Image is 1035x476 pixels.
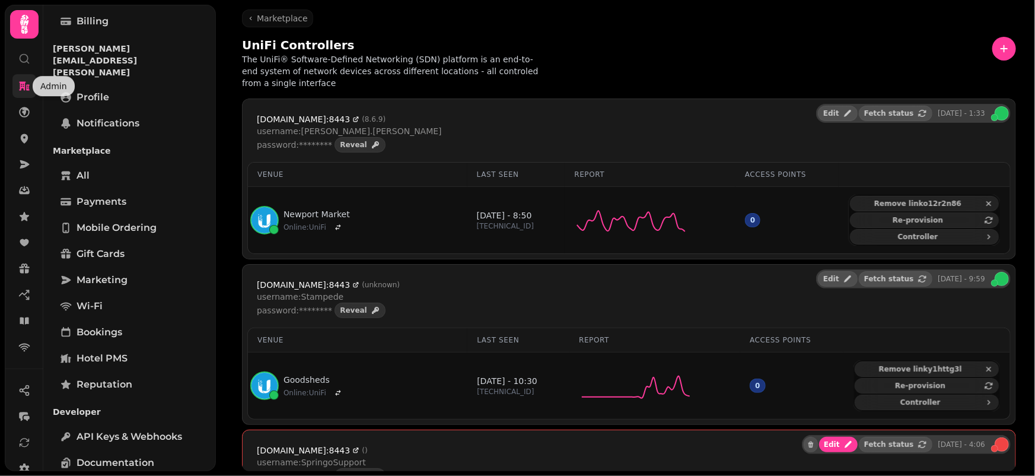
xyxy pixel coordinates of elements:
[335,137,386,153] button: Reveal
[257,170,458,179] div: Venue
[477,375,537,387] p: [DATE] - 10:30
[77,377,132,392] span: Reputation
[860,382,980,389] span: Re-provision
[823,275,839,283] span: Edit
[77,325,122,339] span: Bookings
[77,247,125,261] span: Gift cards
[53,451,206,475] a: Documentation
[860,399,980,406] span: Controller
[284,223,326,232] span: Online : UniFi
[257,445,350,456] span: [DOMAIN_NAME]:8443
[53,347,206,370] a: Hotel PMS
[53,140,206,161] p: Marketplace
[77,299,103,313] span: Wi-Fi
[53,190,206,214] a: Payments
[818,271,858,287] button: Edit
[284,374,345,386] a: Goodsheds
[242,53,546,89] p: The UniFi® Software-Defined Networking (SDN) platform is an end-to-end system of network devices ...
[855,395,999,410] button: Controller
[855,200,980,207] span: Remove link o12r2n86
[257,12,308,24] span: Marketplace
[257,279,400,291] a: [DOMAIN_NAME]:8443(unknown)
[855,233,980,240] span: Controller
[750,335,834,345] div: Access points
[284,208,350,220] a: Newport Market
[77,14,109,28] span: Billing
[819,437,858,452] button: Edit
[823,110,839,117] span: Edit
[53,216,206,240] a: Mobile ordering
[77,90,109,104] span: Profile
[860,366,980,373] span: Remove link y1httg3l
[850,196,999,211] button: Remove linko12r2n86
[77,351,128,366] span: Hotel PMS
[251,206,278,234] img: unifi
[864,110,914,117] span: Fetch status
[53,85,206,109] a: Profile
[53,373,206,396] a: Reputation
[850,229,999,245] button: Controller
[53,425,206,449] a: API keys & webhooks
[335,303,386,318] button: Reveal
[53,112,206,135] a: Notifications
[855,361,999,377] button: Remove linky1httg3l
[864,441,914,448] span: Fetch status
[745,213,760,227] div: 0
[859,437,932,452] button: Fetch status
[257,456,386,468] p: username: SpringoSupport
[864,275,914,283] span: Fetch status
[850,212,999,228] button: Re-provision
[745,170,829,179] div: Access points
[257,445,368,456] a: [DOMAIN_NAME]:8443()
[257,279,350,291] span: [DOMAIN_NAME]:8443
[53,401,206,423] p: Developer
[750,379,765,393] div: 0
[33,76,75,96] div: Admin
[53,9,206,33] a: Billing
[53,268,206,292] a: Marketing
[257,291,386,303] p: username: Stampede
[855,378,999,394] button: Re-provision
[477,210,534,221] p: [DATE] - 8:50
[242,9,313,27] a: Marketplace
[824,441,840,448] span: Edit
[77,169,90,183] span: All
[818,106,858,121] button: Edit
[859,271,932,287] button: Fetch status
[934,274,991,284] p: [DATE] - 9:59
[77,221,157,235] span: Mobile ordering
[340,307,367,314] span: Reveal
[53,320,206,344] a: Bookings
[362,446,367,455] span: ( )
[859,106,932,121] button: Fetch status
[53,294,206,318] a: Wi-Fi
[579,335,731,345] div: Report
[574,170,726,179] div: Report
[77,195,126,209] span: Payments
[53,164,206,188] a: All
[77,430,182,444] span: API keys & webhooks
[284,388,326,398] span: Online : UniFi
[477,387,537,396] p: [TECHNICAL_ID]
[77,273,128,287] span: Marketing
[362,115,386,124] span: ( 8.6.9 )
[242,37,470,53] h2: UniFi Controllers
[53,242,206,266] a: Gift cards
[77,456,154,470] span: Documentation
[477,335,560,345] div: Last seen
[855,217,980,224] span: Re-provision
[257,335,458,345] div: Venue
[340,141,367,148] span: Reveal
[477,170,556,179] div: Last seen
[53,38,206,83] p: [PERSON_NAME][EMAIL_ADDRESS][PERSON_NAME]
[362,280,400,290] span: ( unknown )
[251,372,278,400] img: unifi
[257,113,386,125] a: [DOMAIN_NAME]:8443(8.6.9)
[934,440,991,449] p: [DATE] - 4:06
[257,125,442,137] p: username: [PERSON_NAME].[PERSON_NAME]
[477,221,534,231] p: [TECHNICAL_ID]
[257,113,350,125] span: [DOMAIN_NAME]:8443
[934,109,991,118] p: [DATE] - 1:33
[77,116,139,131] span: Notifications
